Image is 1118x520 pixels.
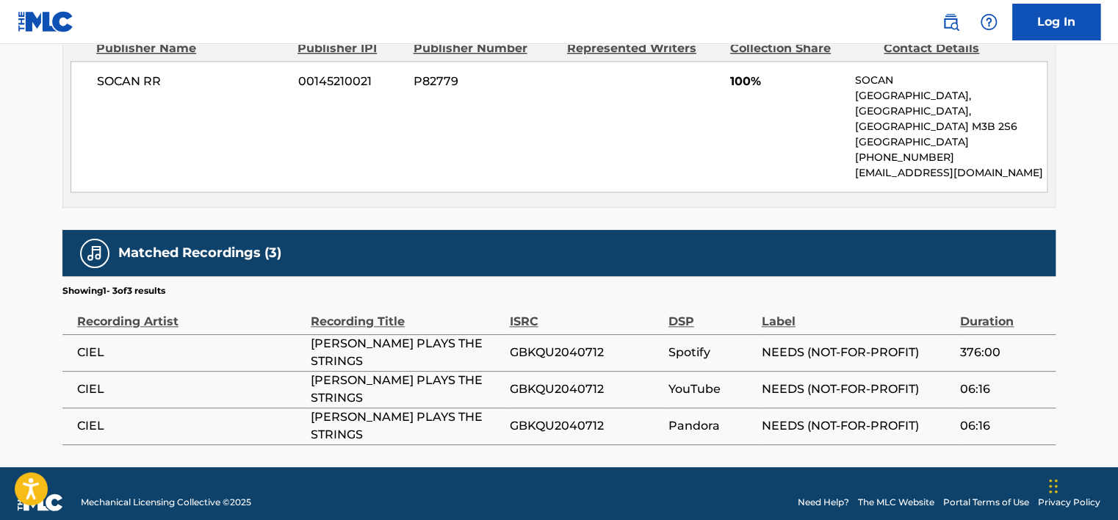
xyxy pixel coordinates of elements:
iframe: Chat Widget [1045,449,1118,520]
div: Collection Share [730,40,873,57]
span: CIEL [77,417,303,435]
div: Publisher IPI [297,40,402,57]
div: DSP [668,297,754,331]
p: [GEOGRAPHIC_DATA], [GEOGRAPHIC_DATA] M3B 2S6 [855,104,1047,134]
span: P82779 [414,73,556,90]
span: Mechanical Licensing Collective © 2025 [81,496,251,509]
span: GBKQU2040712 [509,417,660,435]
span: YouTube [668,380,754,398]
span: 376:00 [960,344,1048,361]
img: logo [18,494,63,511]
p: [PHONE_NUMBER] [855,150,1047,165]
div: চ্যাট উইজেট [1045,449,1118,520]
div: Duration [960,297,1048,331]
span: SOCAN RR [97,73,287,90]
span: CIEL [77,380,303,398]
span: 06:16 [960,380,1048,398]
div: Publisher Number [413,40,555,57]
span: 100% [730,73,844,90]
img: MLC Logo [18,11,74,32]
div: Recording Title [311,297,502,331]
span: 00145210021 [298,73,403,90]
div: ISRC [509,297,660,331]
div: Help [974,7,1003,37]
span: 06:16 [960,417,1048,435]
span: [PERSON_NAME] PLAYS THE STRINGS [311,408,502,444]
span: NEEDS (NOT-FOR-PROFIT) [762,417,953,435]
a: The MLC Website [858,496,934,509]
span: Pandora [668,417,754,435]
img: help [980,13,998,31]
div: Recording Artist [77,297,303,331]
span: CIEL [77,344,303,361]
div: Represented Writers [567,40,719,57]
div: Contact Details [884,40,1026,57]
a: Log In [1012,4,1100,40]
img: search [942,13,959,31]
div: Label [762,297,953,331]
span: [PERSON_NAME] PLAYS THE STRINGS [311,372,502,407]
span: [PERSON_NAME] PLAYS THE STRINGS [311,335,502,370]
a: Portal Terms of Use [943,496,1029,509]
p: SOCAN [855,73,1047,88]
p: [GEOGRAPHIC_DATA], [855,88,1047,104]
img: Matched Recordings [86,245,104,262]
a: Privacy Policy [1038,496,1100,509]
div: টেনে আনুন [1049,464,1058,508]
div: Publisher Name [96,40,286,57]
a: Need Help? [798,496,849,509]
p: [EMAIL_ADDRESS][DOMAIN_NAME] [855,165,1047,181]
span: Spotify [668,344,754,361]
p: [GEOGRAPHIC_DATA] [855,134,1047,150]
h5: Matched Recordings (3) [118,245,281,261]
a: Public Search [936,7,965,37]
span: GBKQU2040712 [509,380,660,398]
p: Showing 1 - 3 of 3 results [62,284,165,297]
span: GBKQU2040712 [509,344,660,361]
span: NEEDS (NOT-FOR-PROFIT) [762,344,953,361]
span: NEEDS (NOT-FOR-PROFIT) [762,380,953,398]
